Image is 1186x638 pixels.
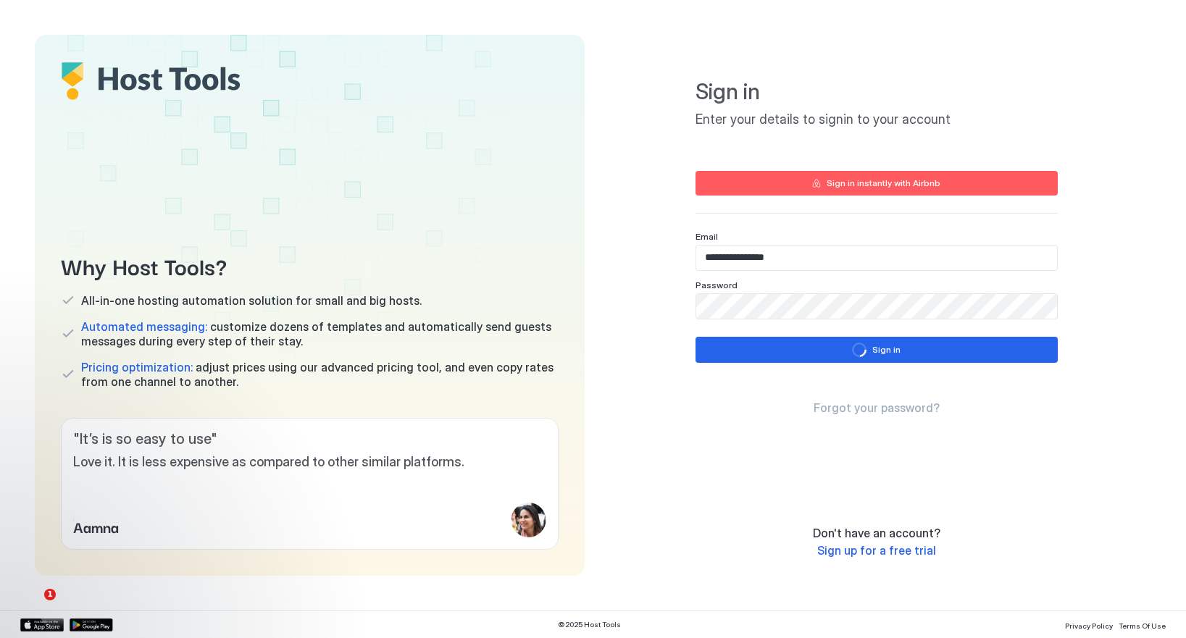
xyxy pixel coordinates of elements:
[696,294,1057,319] input: Input Field
[20,618,64,631] a: App Store
[73,430,546,448] span: " It’s is so easy to use "
[81,360,193,374] span: Pricing optimization:
[872,343,901,356] div: Sign in
[558,620,621,629] span: © 2025 Host Tools
[696,280,738,290] span: Password
[1065,617,1113,632] a: Privacy Policy
[817,543,936,558] span: Sign up for a free trial
[696,171,1058,196] button: Sign in instantly with Airbnb
[696,78,1058,106] span: Sign in
[61,249,559,282] span: Why Host Tools?
[70,618,113,631] a: Google Play Store
[81,319,559,348] span: customize dozens of templates and automatically send guests messages during every step of their s...
[511,503,546,537] div: profile
[1065,621,1113,630] span: Privacy Policy
[696,245,1057,270] input: Input Field
[696,231,718,242] span: Email
[1119,621,1166,630] span: Terms Of Use
[44,589,56,600] span: 1
[696,337,1058,363] button: loadingSign in
[73,454,546,471] span: Love it. It is less expensive as compared to other similar platforms.
[852,343,866,357] div: loading
[11,498,301,599] iframe: Intercom notifications message
[817,543,936,558] a: Sign up for a free trial
[81,360,559,389] span: adjust prices using our advanced pricing tool, and even copy rates from one channel to another.
[1119,617,1166,632] a: Terms Of Use
[813,526,940,540] span: Don't have an account?
[814,400,940,416] a: Forgot your password?
[696,112,1058,128] span: Enter your details to signin to your account
[14,589,49,624] iframe: Intercom live chat
[814,400,940,415] span: Forgot your password?
[81,319,207,334] span: Automated messaging:
[81,293,422,308] span: All-in-one hosting automation solution for small and big hosts.
[827,177,940,190] div: Sign in instantly with Airbnb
